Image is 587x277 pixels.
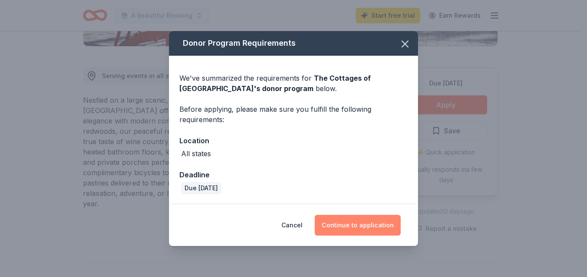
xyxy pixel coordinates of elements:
[181,182,221,194] div: Due [DATE]
[281,215,303,236] button: Cancel
[179,135,408,146] div: Location
[179,104,408,125] div: Before applying, please make sure you fulfill the following requirements:
[179,169,408,180] div: Deadline
[181,148,211,159] div: All states
[169,31,418,56] div: Donor Program Requirements
[315,215,401,236] button: Continue to application
[179,73,408,94] div: We've summarized the requirements for below.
